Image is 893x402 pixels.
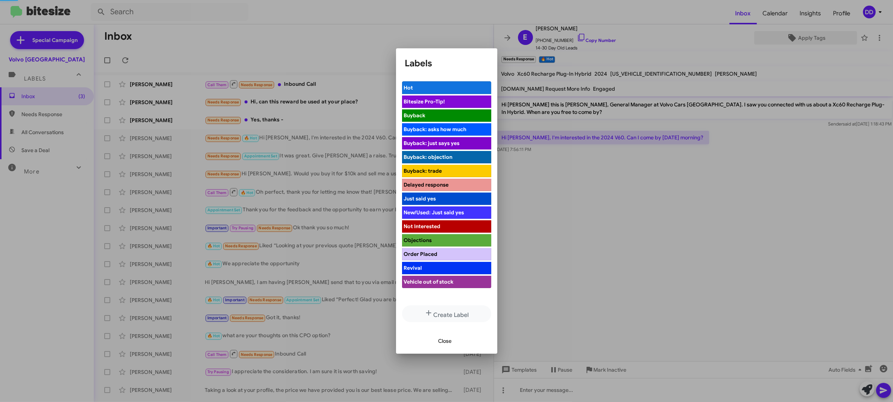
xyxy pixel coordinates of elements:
span: Revival [404,265,422,271]
span: Vehicle out of stock [404,278,454,285]
span: Just said yes [404,195,436,202]
span: Close [438,334,452,348]
span: Delayed response [404,181,449,188]
span: Order Placed [404,251,438,257]
button: Create Label [402,305,491,322]
span: Hot [404,84,413,91]
span: Bitesize Pro-Tip! [404,98,445,105]
span: Objections [404,237,432,244]
span: Not Interested [404,223,441,230]
span: Buyback: objection [404,154,453,160]
span: Buyback [404,112,426,119]
span: Buyback: trade [404,167,442,174]
button: Close [432,334,458,348]
span: New/Used: Just said yes [404,209,464,216]
h1: Labels [405,57,488,69]
span: Buyback: just says yes [404,140,460,146]
span: Buyback: asks how much [404,126,467,133]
